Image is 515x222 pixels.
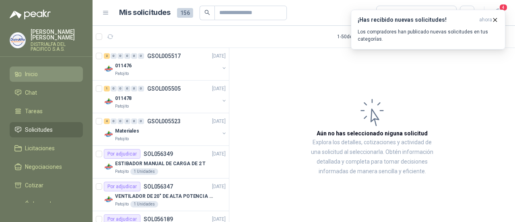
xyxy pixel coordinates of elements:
[10,178,83,193] a: Cotizar
[25,199,75,217] span: Órdenes de Compra
[499,4,508,11] span: 4
[177,8,193,18] span: 156
[10,122,83,137] a: Solicitudes
[104,51,227,77] a: 2 0 0 0 0 0 GSOL005517[DATE] Company Logo011476Patojito
[104,116,227,142] a: 4 0 0 0 0 0 GSOL005523[DATE] Company LogoMaterialesPatojito
[131,53,137,59] div: 0
[25,88,37,97] span: Chat
[317,129,428,138] h3: Aún no has seleccionado niguna solicitud
[115,95,132,102] p: 011478
[138,53,144,59] div: 0
[310,138,435,176] p: Explora los detalles, cotizaciones y actividad de una solicitud al seleccionarla. Obtén informaci...
[119,7,171,19] h1: Mis solicitudes
[130,201,158,207] div: 1 Unidades
[25,162,62,171] span: Negociaciones
[138,118,144,124] div: 0
[212,183,226,191] p: [DATE]
[104,84,227,110] a: 1 0 0 0 0 0 GSOL005505[DATE] Company Logo011478Patojito
[138,86,144,91] div: 0
[104,195,113,204] img: Company Logo
[104,86,110,91] div: 1
[25,70,38,79] span: Inicio
[25,107,43,116] span: Tareas
[130,168,158,175] div: 1 Unidades
[381,8,398,17] div: Todas
[115,136,129,142] p: Patojito
[10,33,25,48] img: Company Logo
[147,86,181,91] p: GSOL005505
[104,64,113,74] img: Company Logo
[115,201,129,207] p: Patojito
[144,216,173,222] p: SOL056189
[337,30,387,43] div: 1 - 50 de 322
[212,85,226,93] p: [DATE]
[104,182,140,191] div: Por adjudicar
[104,118,110,124] div: 4
[115,62,132,70] p: 011476
[131,118,137,124] div: 0
[115,71,129,77] p: Patojito
[10,196,83,220] a: Órdenes de Compra
[115,193,215,200] p: VENTILADOR DE 20" DE ALTA POTENCIA PARA ANCLAR A LA PARED
[111,86,117,91] div: 0
[10,10,51,19] img: Logo peakr
[31,29,83,40] p: [PERSON_NAME] [PERSON_NAME]
[124,86,130,91] div: 0
[93,146,229,178] a: Por adjudicarSOL056349[DATE] Company LogoESTIBADOR MANUAL DE CARGA DE 2 TPatojito1 Unidades
[111,53,117,59] div: 0
[204,10,210,15] span: search
[31,42,83,52] p: DISTRIALFA DEL PACIFICO S.A.S.
[25,144,55,153] span: Licitaciones
[104,53,110,59] div: 2
[491,6,505,20] button: 4
[117,118,124,124] div: 0
[10,141,83,156] a: Licitaciones
[115,103,129,110] p: Patojito
[117,86,124,91] div: 0
[147,118,181,124] p: GSOL005523
[104,162,113,172] img: Company Logo
[10,104,83,119] a: Tareas
[147,53,181,59] p: GSOL005517
[358,17,476,23] h3: ¡Has recibido nuevas solicitudes!
[115,160,206,168] p: ESTIBADOR MANUAL DE CARGA DE 2 T
[117,53,124,59] div: 0
[212,150,226,158] p: [DATE]
[115,168,129,175] p: Patojito
[104,129,113,139] img: Company Logo
[212,118,226,125] p: [DATE]
[104,149,140,159] div: Por adjudicar
[104,97,113,106] img: Company Logo
[93,178,229,211] a: Por adjudicarSOL056347[DATE] Company LogoVENTILADOR DE 20" DE ALTA POTENCIA PARA ANCLAR A LA PARE...
[10,159,83,174] a: Negociaciones
[111,118,117,124] div: 0
[124,118,130,124] div: 0
[10,85,83,100] a: Chat
[212,52,226,60] p: [DATE]
[10,66,83,82] a: Inicio
[124,53,130,59] div: 0
[25,125,53,134] span: Solicitudes
[144,151,173,157] p: SOL056349
[351,10,505,50] button: ¡Has recibido nuevas solicitudes!ahora Los compradores han publicado nuevas solicitudes en tus ca...
[479,17,492,23] span: ahora
[25,181,43,190] span: Cotizar
[144,184,173,189] p: SOL056347
[358,28,499,43] p: Los compradores han publicado nuevas solicitudes en tus categorías.
[115,127,139,135] p: Materiales
[131,86,137,91] div: 0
